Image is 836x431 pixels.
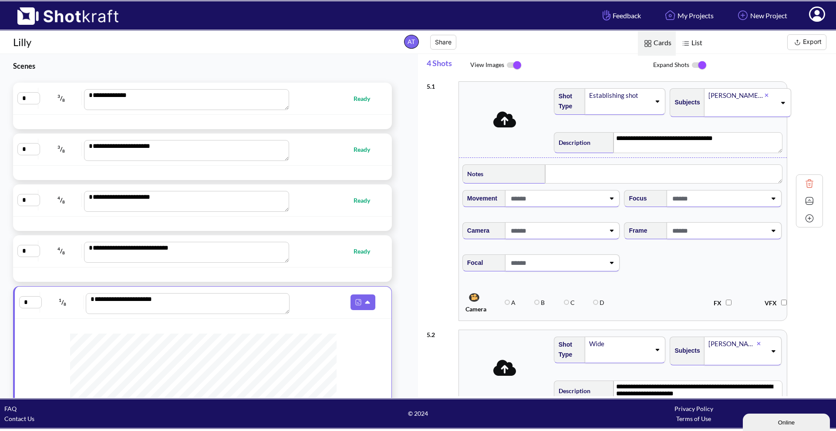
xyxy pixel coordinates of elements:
[59,297,61,303] span: 1
[353,297,364,308] img: Pdf Icon
[638,31,676,56] span: Cards
[57,246,60,251] span: 4
[40,193,82,207] span: /
[40,91,82,105] span: /
[470,56,653,74] span: View Images
[554,337,581,362] span: Shot Type
[663,8,678,23] img: Home Icon
[803,212,816,225] img: Add Icon
[64,301,66,307] span: 8
[656,4,720,27] a: My Projects
[792,37,803,48] img: Export Icon
[62,199,65,204] span: 8
[504,56,524,74] img: ToggleOn Icon
[427,77,454,91] div: 5 . 1
[57,94,60,99] span: 3
[729,4,794,27] a: New Project
[689,56,709,74] img: ToggleOn Icon
[505,299,516,306] label: A
[57,195,60,200] span: 4
[787,34,826,50] button: Export
[280,408,556,418] span: © 2024
[467,291,482,304] img: Camera Icon
[593,299,604,306] label: D
[427,54,470,77] span: 4 Shots
[4,405,17,412] a: FAQ
[534,299,545,306] label: B
[62,250,65,255] span: 8
[57,144,60,150] span: 3
[765,299,781,307] span: VFX
[42,295,84,309] span: /
[62,148,65,154] span: 8
[40,142,82,156] span: /
[463,224,489,238] span: Camera
[564,299,575,306] label: C
[40,244,82,258] span: /
[427,325,454,340] div: 5 . 2
[554,89,581,114] span: Shot Type
[556,404,832,414] div: Privacy Policy
[624,224,647,238] span: Frame
[465,291,500,314] span: Camera
[600,8,613,23] img: Hand Icon
[354,195,379,205] span: Ready
[743,412,832,431] iframe: chat widget
[803,194,816,207] img: Contract Icon
[680,38,691,49] img: List Icon
[354,94,379,104] span: Ready
[708,90,765,101] div: [PERSON_NAME]'s house
[670,95,700,110] span: Subjects
[430,35,456,50] button: Share
[404,35,419,49] span: AT
[642,38,654,49] img: Card Icon
[670,344,700,358] span: Subjects
[676,31,707,56] span: List
[588,90,650,101] div: Establishing shot
[653,56,836,74] span: Expand Shots
[624,191,647,206] span: Focus
[4,415,34,422] a: Contact Us
[554,384,590,398] span: Description
[62,97,65,103] span: 8
[600,10,641,20] span: Feedback
[354,144,379,154] span: Ready
[354,246,379,256] span: Ready
[463,191,497,206] span: Movement
[735,8,750,23] img: Add Icon
[714,299,726,307] span: FX
[13,61,396,71] h3: Scenes
[463,167,483,181] span: Notes
[463,256,483,270] span: Focal
[554,135,590,150] span: Description
[556,414,832,424] div: Terms of Use
[803,177,816,190] img: Trash Icon
[708,338,757,350] div: [PERSON_NAME]
[588,338,650,350] div: Wide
